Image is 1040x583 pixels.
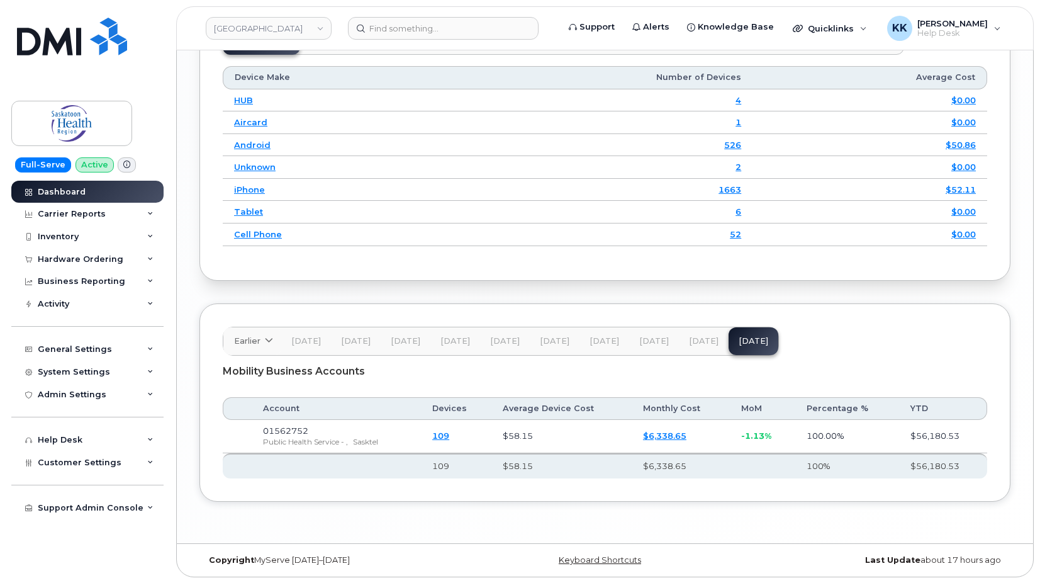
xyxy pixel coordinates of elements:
[951,229,976,239] a: $0.00
[795,453,899,478] th: 100%
[348,17,539,40] input: Find something...
[252,397,422,420] th: Account
[795,420,899,453] td: 100.00%
[560,14,623,40] a: Support
[491,453,632,478] th: $58.15
[730,397,795,420] th: MoM
[234,335,260,347] span: Earlier
[724,140,741,150] a: 526
[784,16,876,41] div: Quicklinks
[341,336,371,346] span: [DATE]
[892,21,907,36] span: KK
[632,453,730,478] th: $6,338.65
[795,397,899,420] th: Percentage %
[234,95,253,105] a: HUB
[623,14,678,40] a: Alerts
[735,207,741,217] a: 6
[741,431,771,441] span: -1.13%
[899,420,987,453] td: $56,180.53
[590,336,619,346] span: [DATE]
[234,184,265,195] a: iPhone
[718,184,741,195] a: 1663
[951,95,976,105] a: $0.00
[447,66,753,89] th: Number of Devices
[421,397,491,420] th: Devices
[698,21,774,33] span: Knowledge Base
[421,453,491,478] th: 109
[432,431,449,441] a: 109
[263,426,308,436] span: 01562752
[951,117,976,127] a: $0.00
[491,420,632,453] td: $58.15
[643,21,669,33] span: Alerts
[199,555,470,565] div: MyServe [DATE]–[DATE]
[223,66,447,89] th: Device Make
[234,140,271,150] a: Android
[391,336,420,346] span: [DATE]
[899,453,987,478] th: $56,180.53
[223,356,987,387] div: Mobility Business Accounts
[735,95,741,105] a: 4
[643,431,686,441] a: $6,338.65
[865,555,920,565] strong: Last Update
[490,336,520,346] span: [DATE]
[632,397,730,420] th: Monthly Cost
[951,162,976,172] a: $0.00
[985,528,1031,574] iframe: Messenger Launcher
[440,336,470,346] span: [DATE]
[209,555,254,565] strong: Copyright
[639,336,669,346] span: [DATE]
[735,162,741,172] a: 2
[206,17,332,40] a: Saskatoon Health Region
[579,21,615,33] span: Support
[678,14,783,40] a: Knowledge Base
[689,336,718,346] span: [DATE]
[951,207,976,217] a: $0.00
[491,397,632,420] th: Average Device Cost
[946,184,976,195] a: $52.11
[946,140,976,150] a: $50.86
[234,162,276,172] a: Unknown
[540,336,569,346] span: [DATE]
[899,397,987,420] th: YTD
[740,555,1010,565] div: about 17 hours ago
[735,117,741,127] a: 1
[730,229,741,239] a: 52
[917,28,988,38] span: Help Desk
[559,555,641,565] a: Keyboard Shortcuts
[234,117,267,127] a: Aircard
[878,16,1010,41] div: Kristin Kammer-Grossman
[752,66,987,89] th: Average Cost
[223,327,281,355] a: Earlier
[808,23,854,33] span: Quicklinks
[263,437,348,446] span: Public Health Service - ,
[291,336,321,346] span: [DATE]
[353,437,378,446] span: Sasktel
[234,207,263,217] a: Tablet
[917,18,988,28] span: [PERSON_NAME]
[234,229,282,239] a: Cell Phone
